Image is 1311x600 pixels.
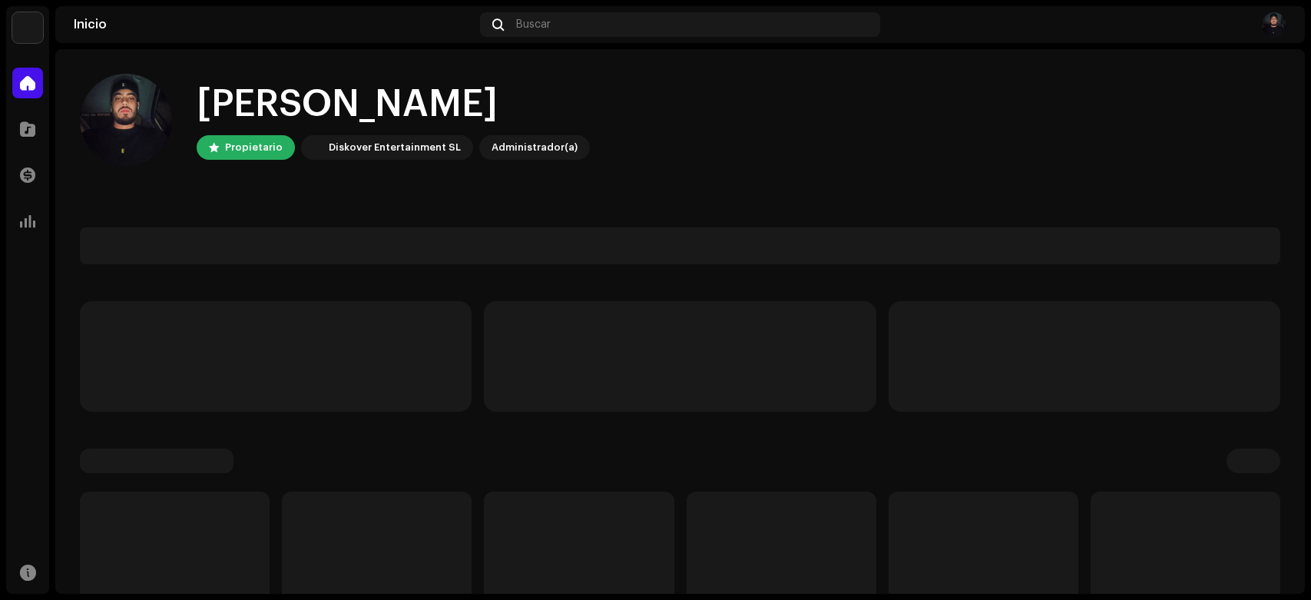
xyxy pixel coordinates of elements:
[1262,12,1286,37] img: e9125ce7-85cf-4adf-85eb-f7935398e09c
[225,138,283,157] div: Propietario
[329,138,461,157] div: Diskover Entertainment SL
[197,80,590,129] div: [PERSON_NAME]
[80,74,172,166] img: e9125ce7-85cf-4adf-85eb-f7935398e09c
[304,138,323,157] img: 297a105e-aa6c-4183-9ff4-27133c00f2e2
[516,18,551,31] span: Buscar
[74,18,474,31] div: Inicio
[492,138,578,157] div: Administrador(a)
[12,12,43,43] img: 297a105e-aa6c-4183-9ff4-27133c00f2e2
